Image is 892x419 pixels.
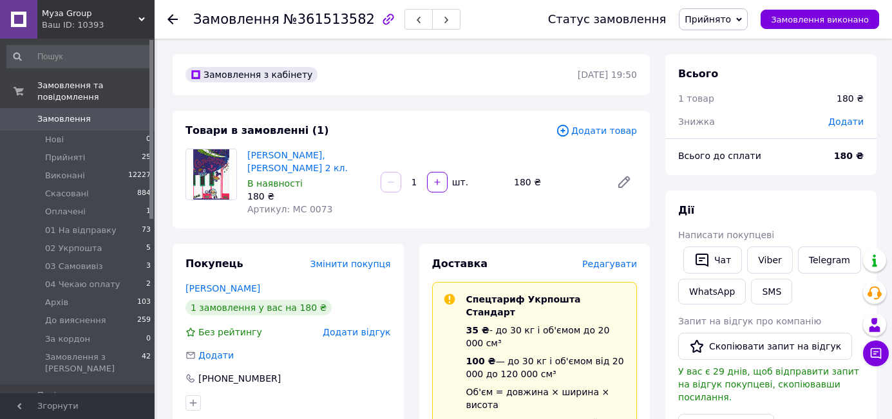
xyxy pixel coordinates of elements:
[828,116,864,127] span: Додати
[185,300,332,315] div: 1 замовлення у вас на 180 ₴
[247,190,370,203] div: 180 ₴
[556,124,637,138] span: Додати товар
[685,14,731,24] span: Прийнято
[45,225,117,236] span: 01 На відправку
[466,294,581,317] span: Спецтариф Укрпошта Стандарт
[466,356,496,366] span: 100 ₴
[45,170,85,182] span: Виконані
[185,257,243,270] span: Покупець
[137,297,151,308] span: 103
[323,327,390,337] span: Додати відгук
[146,279,151,290] span: 2
[683,247,742,274] button: Чат
[466,355,627,380] div: — до 30 кг і об'ємом від 20 000 до 120 000 см³
[449,176,470,189] div: шт.
[45,351,142,375] span: Замовлення з [PERSON_NAME]
[247,150,348,173] a: [PERSON_NAME], [PERSON_NAME] 2 кл.
[198,350,234,360] span: Додати
[751,279,792,304] button: SMS
[6,45,152,68] input: Пошук
[146,333,151,345] span: 0
[142,351,151,375] span: 42
[45,297,68,308] span: Архів
[37,389,100,401] span: Повідомлення
[37,113,91,125] span: Замовлення
[185,283,260,293] a: [PERSON_NAME]
[167,13,178,26] div: Повернутися назад
[678,333,852,360] button: Скопіювати запит на відгук
[42,19,155,31] div: Ваш ID: 10393
[45,261,103,272] span: 03 Самовивіз
[834,151,864,161] b: 180 ₴
[142,152,151,163] span: 25
[185,124,329,136] span: Товари в замовленні (1)
[863,340,889,366] button: Чат з покупцем
[193,149,229,200] img: Афоніна, Сольфеджіо 2 кл.
[578,70,637,80] time: [DATE] 19:50
[197,372,282,385] div: [PHONE_NUMBER]
[678,279,746,304] a: WhatsApp
[761,10,879,29] button: Замовлення виконано
[45,152,85,163] span: Прийняті
[678,204,694,216] span: Дії
[582,259,637,269] span: Редагувати
[678,93,714,104] span: 1 товар
[45,333,90,345] span: За кордон
[45,315,106,326] span: До вияснення
[466,325,489,335] span: 35 ₴
[678,366,859,402] span: У вас є 29 днів, щоб відправити запит на відгук покупцеві, скопіювавши посилання.
[142,225,151,236] span: 73
[611,169,637,195] a: Редагувати
[466,324,627,349] div: - до 30 кг і об'ємом до 20 000 см³
[45,134,64,145] span: Нові
[747,247,792,274] a: Viber
[678,68,718,80] span: Всього
[837,92,864,105] div: 180 ₴
[37,80,155,103] span: Замовлення та повідомлення
[678,151,761,161] span: Всього до сплати
[678,316,821,326] span: Запит на відгук про компанію
[45,243,102,254] span: 02 Укрпошта
[45,279,120,290] span: 04 Чекаю оплату
[128,170,151,182] span: 12227
[198,327,262,337] span: Без рейтингу
[678,116,715,127] span: Знижка
[247,178,303,189] span: В наявності
[45,206,86,218] span: Оплачені
[509,173,606,191] div: 180 ₴
[548,13,667,26] div: Статус замовлення
[45,188,89,200] span: Скасовані
[137,188,151,200] span: 884
[466,386,627,411] div: Об'єм = довжина × ширина × висота
[310,259,391,269] span: Змінити покупця
[137,315,151,326] span: 259
[798,247,861,274] a: Telegram
[146,134,151,145] span: 0
[185,67,318,82] div: Замовлення з кабінету
[146,261,151,272] span: 3
[432,257,488,270] span: Доставка
[146,243,151,254] span: 5
[42,8,138,19] span: Муза Group
[146,206,151,218] span: 1
[678,230,774,240] span: Написати покупцеві
[283,12,375,27] span: №361513582
[771,15,869,24] span: Замовлення виконано
[247,204,333,214] span: Артикул: МС 0073
[193,12,280,27] span: Замовлення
